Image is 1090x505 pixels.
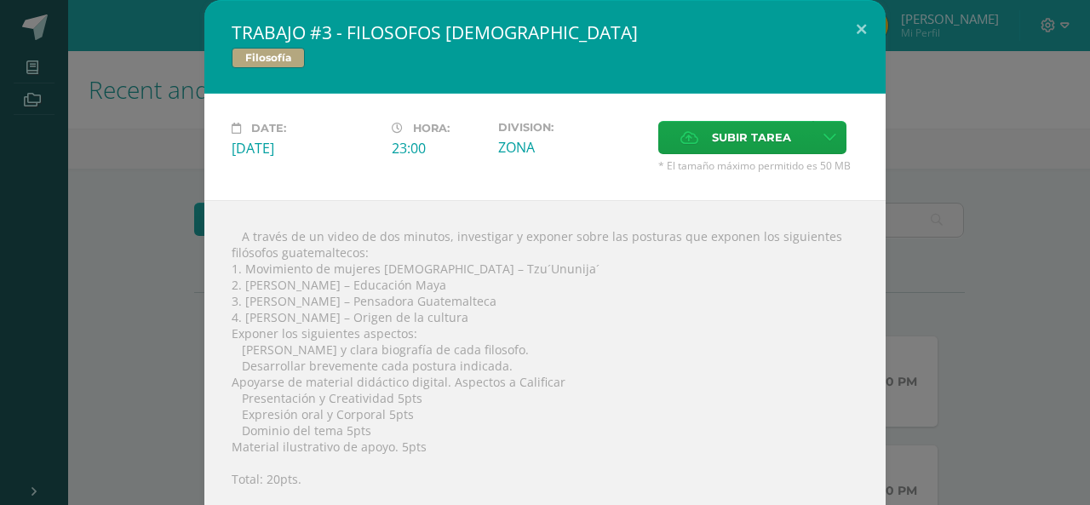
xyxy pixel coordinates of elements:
[498,121,645,134] label: Division:
[712,122,791,153] span: Subir tarea
[498,138,645,157] div: ZONA
[232,139,378,158] div: [DATE]
[392,139,485,158] div: 23:00
[251,122,286,135] span: Date:
[232,48,305,68] span: Filosofía
[232,20,858,44] h2: TRABAJO #3 - FILOSOFOS [DEMOGRAPHIC_DATA]
[658,158,858,173] span: * El tamaño máximo permitido es 50 MB
[413,122,450,135] span: Hora:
